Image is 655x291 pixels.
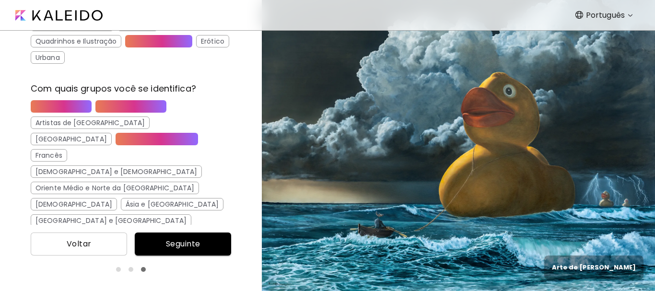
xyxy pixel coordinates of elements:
[578,8,636,23] div: Português
[31,233,127,256] button: Voltar
[15,10,103,21] img: Kaleido
[38,238,119,250] span: Voltar
[31,83,231,94] h6: Com quais grupos você se identifica?
[135,233,231,256] button: Seguinte
[142,238,223,250] span: Seguinte
[575,11,583,19] img: Language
